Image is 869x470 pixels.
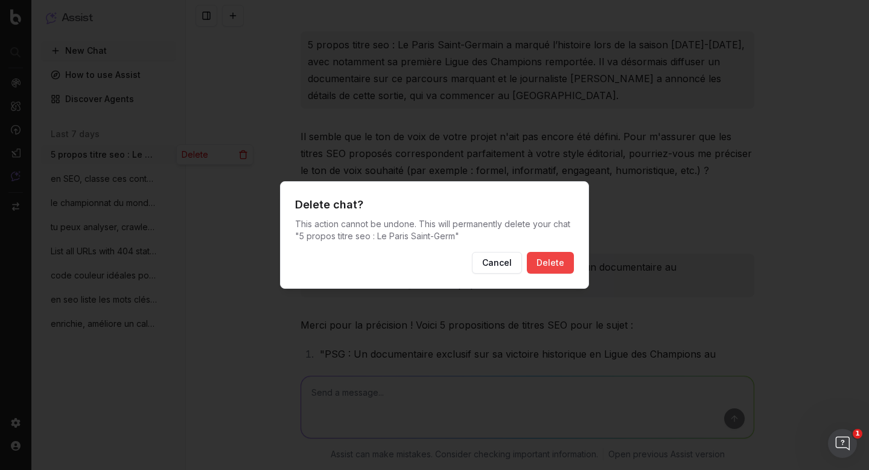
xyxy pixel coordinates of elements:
iframe: Intercom live chat [828,429,857,458]
span: 1 [853,429,862,439]
p: This action cannot be undone. This will permanently delete your chat " 5 propos titre seo : Le Pa... [295,218,574,242]
button: Delete [527,252,574,274]
h2: Delete chat? [295,196,574,213]
button: Cancel [472,252,522,274]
